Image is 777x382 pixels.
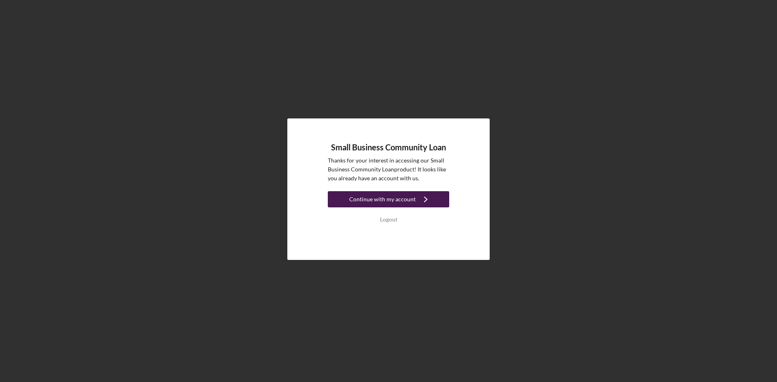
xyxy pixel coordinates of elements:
[349,191,416,207] div: Continue with my account
[328,191,449,209] a: Continue with my account
[328,156,449,183] p: Thanks for your interest in accessing our Small Business Community Loan product! It looks like yo...
[331,143,446,152] h4: Small Business Community Loan
[328,211,449,228] button: Logout
[380,211,397,228] div: Logout
[328,191,449,207] button: Continue with my account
